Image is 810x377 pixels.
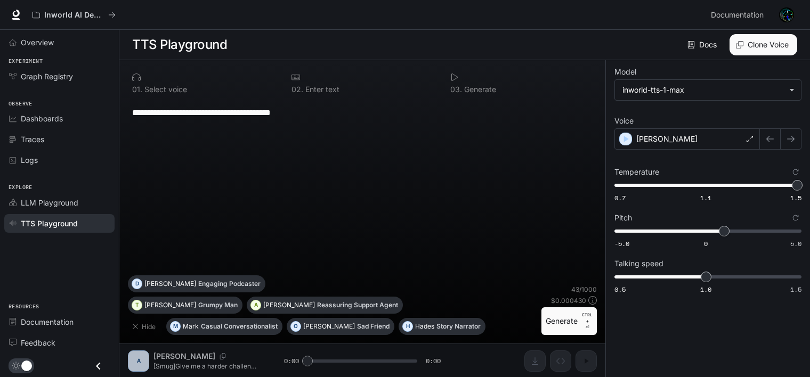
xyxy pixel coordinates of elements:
[198,281,261,287] p: Engaging Podcaster
[622,85,784,95] div: inworld-tts-1-max
[450,86,462,93] p: 0 3 .
[4,130,115,149] a: Traces
[700,193,711,202] span: 1.1
[4,109,115,128] a: Dashboards
[21,197,78,208] span: LLM Playground
[614,285,626,294] span: 0.5
[317,302,398,308] p: Reassuring Support Agent
[21,218,78,229] span: TTS Playground
[614,214,632,222] p: Pitch
[198,302,238,308] p: Grumpy Man
[132,275,142,292] div: D
[790,239,801,248] span: 5.0
[707,4,772,26] a: Documentation
[132,86,142,93] p: 0 1 .
[614,239,629,248] span: -5.0
[685,34,721,55] a: Docs
[28,4,120,26] button: All workspaces
[44,11,104,20] p: Inworld AI Demos
[132,34,227,55] h1: TTS Playground
[571,285,597,294] p: 43 / 1000
[4,151,115,169] a: Logs
[21,154,38,166] span: Logs
[541,307,597,335] button: GenerateCTRL +⏎
[614,193,626,202] span: 0.7
[86,355,110,377] button: Close drawer
[551,296,586,305] p: $ 0.000430
[582,312,593,324] p: CTRL +
[247,297,403,314] button: A[PERSON_NAME]Reassuring Support Agent
[166,318,282,335] button: MMarkCasual Conversationalist
[21,37,54,48] span: Overview
[711,9,764,22] span: Documentation
[357,323,390,330] p: Sad Friend
[614,260,663,267] p: Talking speed
[704,239,708,248] span: 0
[636,134,698,144] p: [PERSON_NAME]
[730,34,797,55] button: Clone Voice
[614,168,659,176] p: Temperature
[790,166,801,178] button: Reset to default
[287,318,394,335] button: O[PERSON_NAME]Sad Friend
[291,86,303,93] p: 0 2 .
[4,33,115,52] a: Overview
[790,212,801,224] button: Reset to default
[4,313,115,331] a: Documentation
[21,113,63,124] span: Dashboards
[171,318,180,335] div: M
[399,318,485,335] button: HHadesStory Narrator
[144,302,196,308] p: [PERSON_NAME]
[436,323,481,330] p: Story Narrator
[462,86,496,93] p: Generate
[4,193,115,212] a: LLM Playground
[128,318,162,335] button: Hide
[4,333,115,352] a: Feedback
[21,337,55,348] span: Feedback
[779,7,794,22] img: User avatar
[4,67,115,86] a: Graph Registry
[251,297,261,314] div: A
[142,86,187,93] p: Select voice
[21,71,73,82] span: Graph Registry
[21,134,44,145] span: Traces
[128,275,265,292] button: D[PERSON_NAME]Engaging Podcaster
[614,68,636,76] p: Model
[291,318,301,335] div: O
[144,281,196,287] p: [PERSON_NAME]
[303,86,339,93] p: Enter text
[303,323,355,330] p: [PERSON_NAME]
[700,285,711,294] span: 1.0
[790,285,801,294] span: 1.5
[614,117,634,125] p: Voice
[128,297,242,314] button: T[PERSON_NAME]Grumpy Man
[21,359,32,371] span: Dark mode toggle
[263,302,315,308] p: [PERSON_NAME]
[21,316,74,327] span: Documentation
[415,323,434,330] p: Hades
[615,80,801,100] div: inworld-tts-1-max
[582,312,593,331] p: ⏎
[776,4,797,26] button: User avatar
[132,297,142,314] div: T
[4,214,115,233] a: TTS Playground
[403,318,412,335] div: H
[183,323,199,330] p: Mark
[790,193,801,202] span: 1.5
[201,323,278,330] p: Casual Conversationalist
